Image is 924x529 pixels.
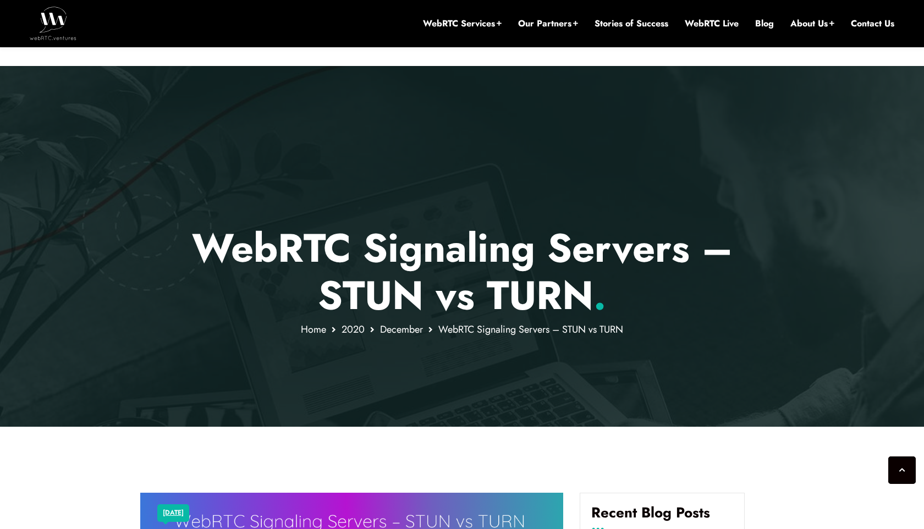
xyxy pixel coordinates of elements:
[518,18,578,30] a: Our Partners
[140,224,784,319] h1: WebRTC Signaling Servers – STUN vs TURN
[163,506,184,520] a: [DATE]
[30,7,76,40] img: WebRTC.ventures
[301,322,326,337] a: Home
[685,18,739,30] a: WebRTC Live
[595,18,668,30] a: Stories of Success
[423,18,502,30] a: WebRTC Services
[438,322,623,337] span: WebRTC Signaling Servers – STUN vs TURN
[342,322,365,337] a: 2020
[851,18,894,30] a: Contact Us
[755,18,774,30] a: Blog
[790,18,834,30] a: About Us
[593,267,606,324] span: .
[380,322,423,337] a: December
